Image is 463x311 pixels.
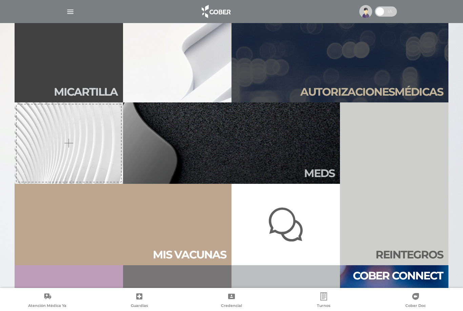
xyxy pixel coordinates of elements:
a: Cober Doc [369,292,462,310]
a: Reintegros [340,102,448,265]
h2: Mi car tilla [54,85,118,98]
span: Turnos [317,303,330,309]
a: Micartilla [15,21,123,102]
a: Credencial [185,292,278,310]
a: Mis vacunas [15,184,231,265]
h2: Rein te gros [376,248,443,261]
a: Turnos [278,292,370,310]
h2: Mis vacu nas [153,248,226,261]
a: Atención Médica Ya [1,292,94,310]
a: Guardias [94,292,186,310]
h2: Autori zaciones médicas [300,85,443,98]
span: Atención Médica Ya [28,303,66,309]
img: logo_cober_home-white.png [198,3,234,20]
a: Meds [123,102,340,184]
a: Autorizacionesmédicas [231,21,448,102]
span: Cober Doc [405,303,426,309]
img: Cober_menu-lines-white.svg [66,7,75,16]
span: Guardias [131,303,148,309]
span: Credencial [221,303,242,309]
h2: Meds [304,167,335,180]
img: profile-placeholder.svg [359,5,372,18]
h2: Cober connect [353,269,443,282]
